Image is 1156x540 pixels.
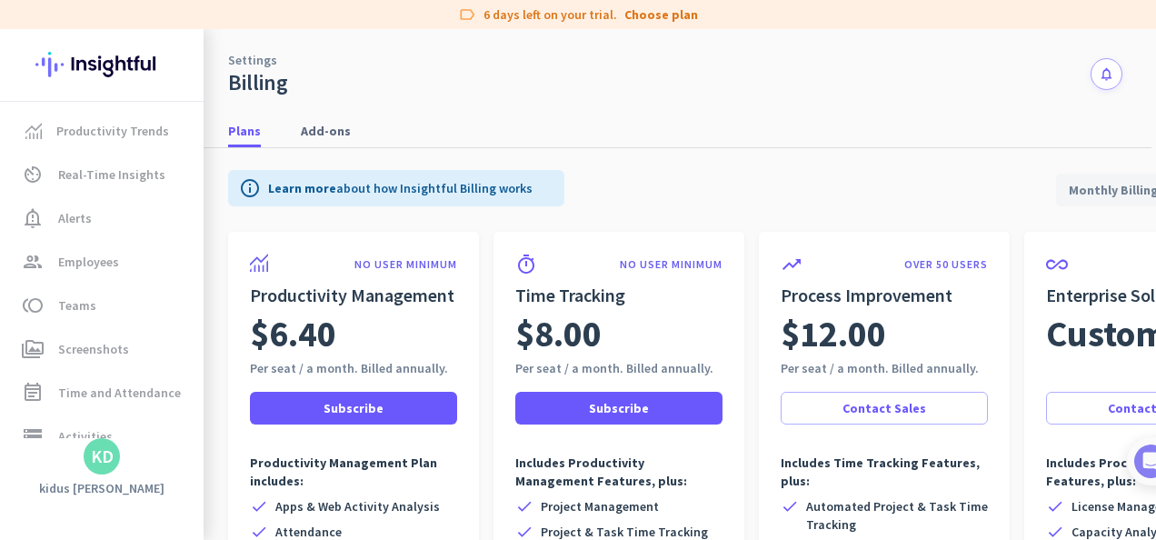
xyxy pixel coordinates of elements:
span: Screenshots [58,338,129,360]
span: Apps & Web Activity Analysis [275,497,440,515]
i: timer [515,254,537,275]
button: Messages [91,413,182,485]
span: Contact Sales [842,399,926,417]
div: Per seat / a month. Billed annually. [515,359,722,377]
i: event_note [22,382,44,404]
span: Alerts [58,207,92,229]
i: notification_important [22,207,44,229]
a: groupEmployees [4,240,204,284]
a: menu-itemProductivity Trends [4,109,204,153]
i: check [781,497,799,515]
i: perm_media [22,338,44,360]
img: Profile image for Tamara [65,190,94,219]
i: label [458,5,476,24]
a: av_timerReal-Time Insights [4,153,204,196]
span: Home [26,458,64,471]
i: check [250,497,268,515]
span: Automated Project & Task Time Tracking [806,497,988,534]
h2: Time Tracking [515,283,722,308]
a: notification_importantAlerts [4,196,204,240]
i: trending_up [781,254,802,275]
p: NO USER MINIMUM [620,257,722,272]
div: You're just a few steps away from completing the essential app setup [25,135,338,179]
div: Close [319,7,352,40]
span: Employees [58,251,119,273]
span: $6.40 [250,308,336,359]
p: about how Insightful Billing works [268,179,533,197]
a: Settings [228,51,277,69]
span: Tasks [298,458,337,471]
button: Contact Sales [781,392,988,425]
a: storageActivities [4,415,204,458]
i: check [515,497,533,515]
i: storage [22,425,44,447]
a: perm_mediaScreenshots [4,327,204,371]
div: Billing [228,69,288,96]
div: It's time to add your employees! This is crucial since Insightful will start collecting their act... [70,346,316,423]
span: Subscribe [324,399,384,417]
i: notifications [1099,66,1114,82]
span: $8.00 [515,308,602,359]
p: Includes Productivity Management Features, plus: [515,454,722,490]
button: Tasks [273,413,364,485]
p: Productivity Management Plan includes: [250,454,457,490]
button: Subscribe [250,392,457,425]
span: Subscribe [589,399,649,417]
span: Messages [105,458,168,471]
span: Real-Time Insights [58,164,165,185]
p: Includes Time Tracking Features, plus: [781,454,988,490]
img: Insightful logo [35,29,168,100]
i: all_inclusive [1046,254,1068,275]
div: Add employees [70,316,308,335]
i: toll [22,295,44,316]
p: About 10 minutes [232,239,345,258]
div: 🎊 Welcome to Insightful! 🎊 [25,70,338,135]
span: Activities [58,425,113,447]
span: Plans [228,122,261,140]
img: menu-item [25,123,42,139]
h1: Tasks [154,8,213,39]
div: 1Add employees [34,310,330,339]
img: product-icon [250,254,268,272]
i: group [22,251,44,273]
button: Subscribe [515,392,722,425]
a: tollTeams [4,284,204,327]
p: OVER 50 USERS [904,257,988,272]
button: notifications [1091,58,1122,90]
span: Teams [58,295,96,316]
span: Time and Attendance [58,382,181,404]
div: Per seat / a month. Billed annually. [250,359,457,377]
div: [PERSON_NAME] from Insightful [101,195,299,214]
div: KD [91,447,114,465]
i: check [1046,497,1064,515]
a: Learn more [268,180,336,196]
div: Per seat / a month. Billed annually. [781,359,988,377]
a: Choose plan [624,5,698,24]
span: Help [213,458,242,471]
p: NO USER MINIMUM [354,257,457,272]
a: event_noteTime and Attendance [4,371,204,415]
span: Productivity Trends [56,120,169,142]
span: $12.00 [781,308,886,359]
h2: Process Improvement [781,283,988,308]
span: Project Management [541,497,659,515]
span: Add-ons [301,122,351,140]
h2: Productivity Management [250,283,457,308]
button: Help [182,413,273,485]
p: 4 steps [18,239,65,258]
i: info [239,177,261,199]
i: av_timer [22,164,44,185]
